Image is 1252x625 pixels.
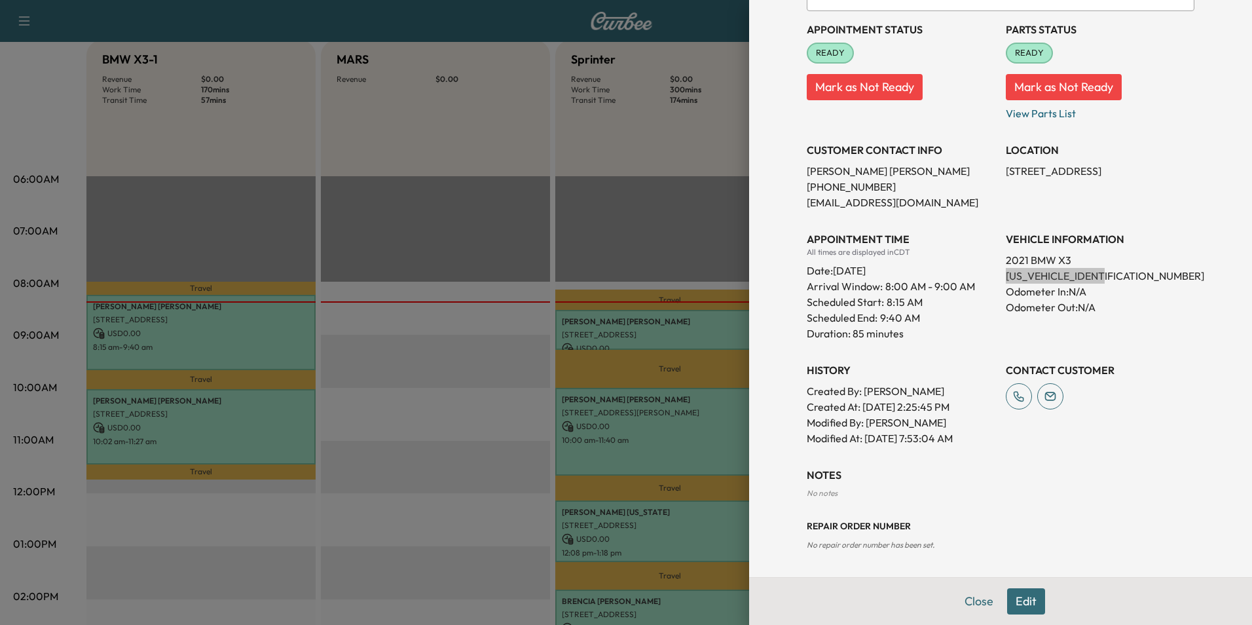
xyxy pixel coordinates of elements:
h3: CUSTOMER CONTACT INFO [807,142,995,158]
h3: NOTES [807,467,1194,483]
p: Odometer Out: N/A [1006,299,1194,315]
h3: CONTACT CUSTOMER [1006,362,1194,378]
button: Edit [1007,588,1045,615]
h3: LOCATION [1006,142,1194,158]
p: [EMAIL_ADDRESS][DOMAIN_NAME] [807,195,995,210]
p: Created By : [PERSON_NAME] [807,383,995,399]
p: Scheduled Start: [807,294,884,310]
div: Date: [DATE] [807,257,995,278]
span: READY [1007,47,1052,60]
p: Modified By : [PERSON_NAME] [807,415,995,430]
div: All times are displayed in CDT [807,247,995,257]
span: READY [808,47,853,60]
p: Scheduled End: [807,310,877,326]
p: Modified At : [DATE] 7:53:04 AM [807,430,995,446]
button: Mark as Not Ready [1006,74,1122,100]
h3: Repair Order number [807,520,1194,533]
span: No repair order number has been set. [807,540,934,550]
p: View Parts List [1006,100,1194,121]
p: [STREET_ADDRESS] [1006,163,1194,179]
p: [PHONE_NUMBER] [807,179,995,195]
p: Odometer In: N/A [1006,284,1194,299]
p: Duration: 85 minutes [807,326,995,341]
h3: Appointment Status [807,22,995,37]
h3: History [807,362,995,378]
button: Close [956,588,1002,615]
span: 8:00 AM - 9:00 AM [885,278,975,294]
h3: Parts Status [1006,22,1194,37]
p: 2021 BMW X3 [1006,252,1194,268]
p: 8:15 AM [887,294,923,310]
p: 9:40 AM [880,310,920,326]
h3: VEHICLE INFORMATION [1006,231,1194,247]
p: Arrival Window: [807,278,995,294]
p: [US_VEHICLE_IDENTIFICATION_NUMBER] [1006,268,1194,284]
button: Mark as Not Ready [807,74,923,100]
h3: APPOINTMENT TIME [807,231,995,247]
p: [PERSON_NAME] [PERSON_NAME] [807,163,995,179]
div: No notes [807,488,1194,499]
p: Created At : [DATE] 2:25:45 PM [807,399,995,415]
